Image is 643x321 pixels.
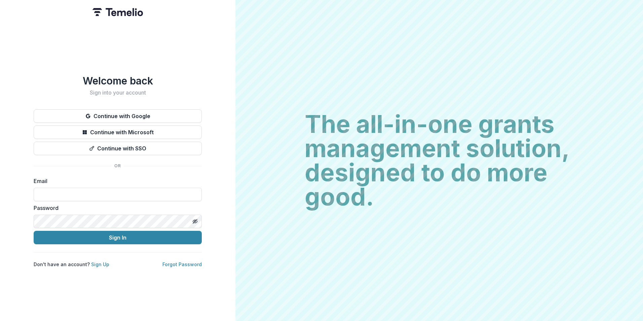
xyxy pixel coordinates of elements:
a: Forgot Password [162,261,202,267]
h2: Sign into your account [34,90,202,96]
label: Email [34,177,198,185]
button: Sign In [34,231,202,244]
a: Sign Up [91,261,109,267]
label: Password [34,204,198,212]
button: Continue with Google [34,109,202,123]
button: Continue with Microsoft [34,126,202,139]
img: Temelio [92,8,143,16]
h1: Welcome back [34,75,202,87]
button: Toggle password visibility [190,216,200,227]
p: Don't have an account? [34,261,109,268]
button: Continue with SSO [34,142,202,155]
